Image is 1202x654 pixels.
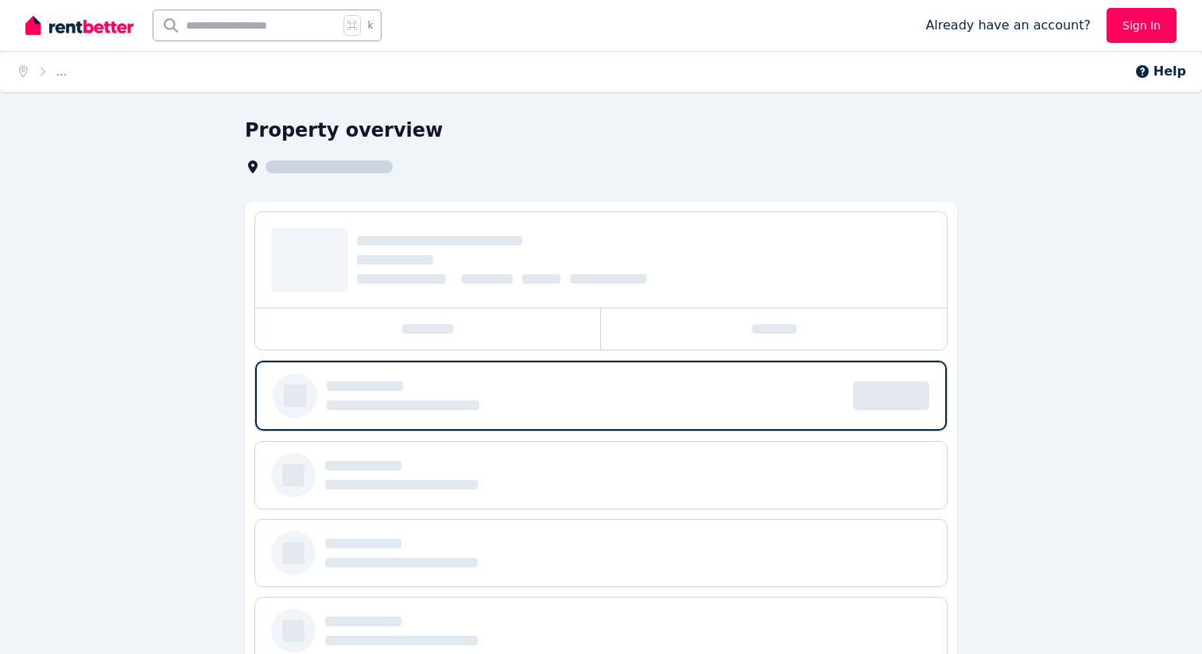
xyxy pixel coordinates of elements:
[1107,8,1177,43] a: Sign In
[1134,62,1186,81] button: Help
[56,65,67,78] span: ...
[367,19,373,32] span: k
[925,16,1091,35] span: Already have an account?
[25,14,134,37] img: RentBetter
[245,118,443,143] h1: Property overview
